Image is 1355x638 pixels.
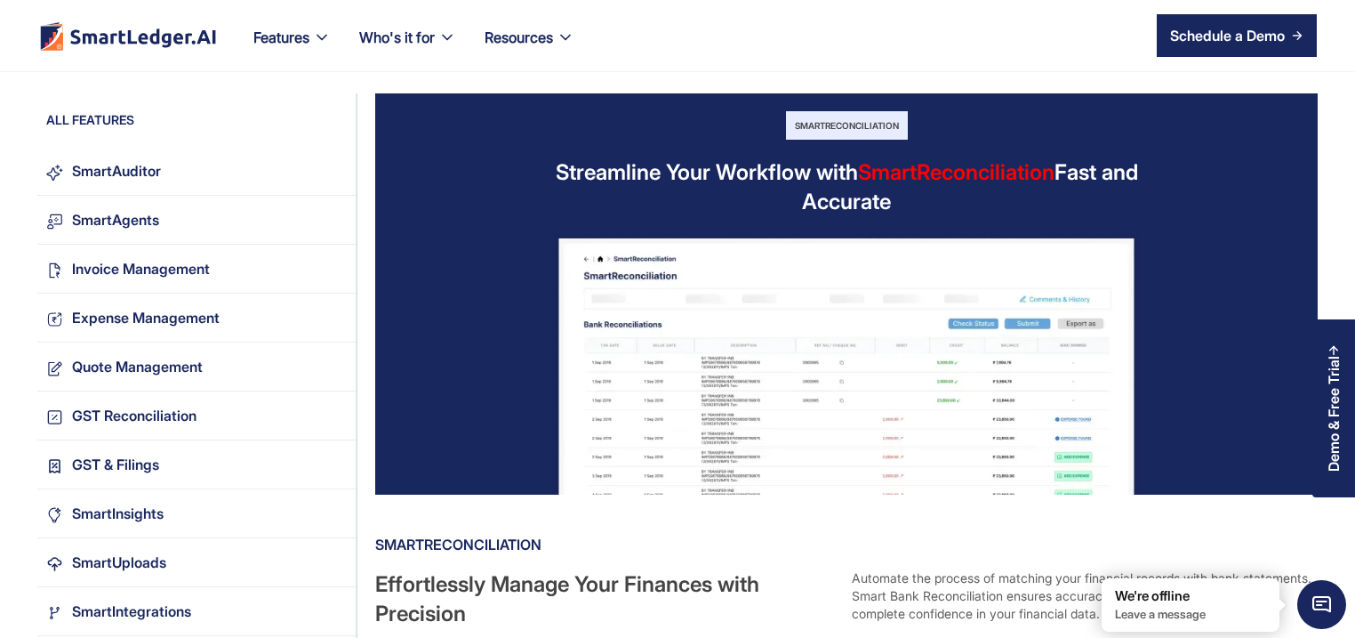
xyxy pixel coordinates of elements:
[38,21,218,51] a: home
[1157,14,1317,57] a: Schedule a Demo
[1297,580,1346,629] span: Chat Widget
[1115,607,1266,622] p: Leave a message
[345,25,470,71] div: Who's it for
[253,25,309,50] div: Features
[72,600,191,624] div: SmartIntegrations
[72,306,220,330] div: Expense Management
[329,507,340,518] img: Arrow Right Blue
[239,25,345,71] div: Features
[329,605,340,616] img: Arrow Right Blue
[37,440,356,489] a: GST & FilingsArrow Right Blue
[329,262,340,273] img: Arrow Right Blue
[72,404,196,428] div: GST Reconciliation
[72,208,159,232] div: SmartAgents
[523,157,1170,216] div: Streamline Your Workflow with Fast and Accurate
[329,409,340,420] img: Arrow Right Blue
[786,111,908,140] div: SmartReconciliation
[359,25,435,50] div: Who's it for
[329,165,340,175] img: Arrow Right Blue
[329,311,340,322] img: Arrow Right Blue
[858,159,1054,185] span: SmartReconciliation
[1292,30,1303,41] img: arrow right icon
[72,159,161,183] div: SmartAuditor
[852,569,1314,628] div: Automate the process of matching your financial records with bank statements. Smart Bank Reconcil...
[72,355,203,379] div: Quote Management
[375,569,838,628] div: Effortlessly Manage Your Finances with Precision
[37,392,356,440] a: GST ReconciliationArrow Right Blue
[72,502,164,526] div: SmartInsights
[37,587,356,636] a: SmartIntegrationsArrow Right Blue
[1170,25,1285,46] div: Schedule a Demo
[1326,356,1342,472] div: Demo & Free Trial
[329,458,340,469] img: Arrow Right Blue
[37,294,356,343] a: Expense ManagementArrow Right Blue
[485,25,553,50] div: Resources
[38,21,218,51] img: footer logo
[37,343,356,392] a: Quote ManagementArrow Right Blue
[72,453,159,477] div: GST & Filings
[375,530,1314,559] div: SmartReconciliation
[470,25,589,71] div: Resources
[37,538,356,587] a: SmartUploadsArrow Right Blue
[72,257,210,281] div: Invoice Management
[72,551,166,575] div: SmartUploads
[37,147,356,196] a: SmartAuditorArrow Right Blue
[329,360,340,371] img: Arrow Right Blue
[37,245,356,294] a: Invoice ManagementArrow Right Blue
[329,214,340,224] img: Arrow Right Blue
[37,111,356,138] div: ALL FEATURES
[37,196,356,245] a: SmartAgentsArrow Right Blue
[329,556,340,567] img: Arrow Right Blue
[37,489,356,538] a: SmartInsightsArrow Right Blue
[1115,587,1266,605] div: We're offline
